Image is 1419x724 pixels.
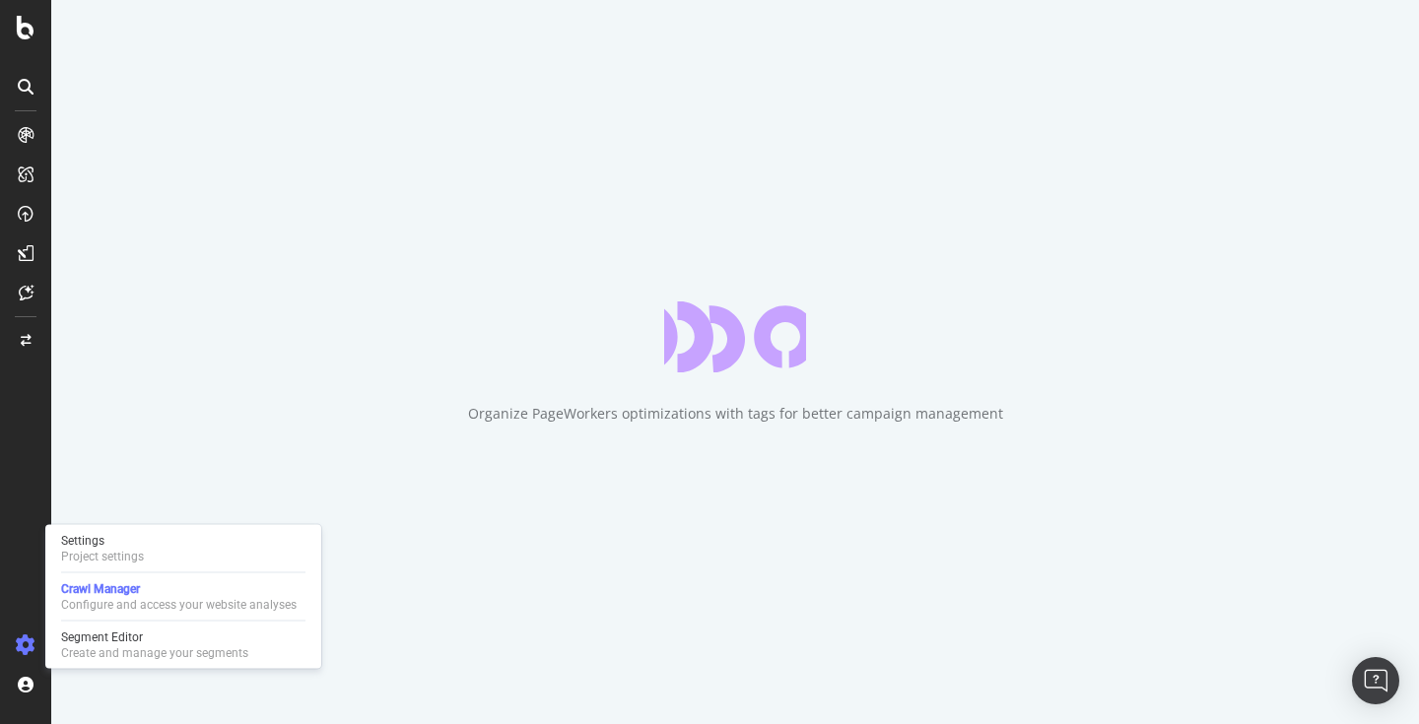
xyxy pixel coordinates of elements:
a: Segment EditorCreate and manage your segments [53,627,313,663]
div: Crawl Manager [61,581,297,597]
div: Configure and access your website analyses [61,597,297,613]
div: animation [664,301,806,372]
a: Crawl ManagerConfigure and access your website analyses [53,579,313,615]
a: SettingsProject settings [53,531,313,566]
div: Organize PageWorkers optimizations with tags for better campaign management [468,404,1003,424]
div: Create and manage your segments [61,645,248,661]
div: Open Intercom Messenger [1352,657,1399,704]
div: Settings [61,533,144,549]
div: Segment Editor [61,629,248,645]
div: Project settings [61,549,144,564]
